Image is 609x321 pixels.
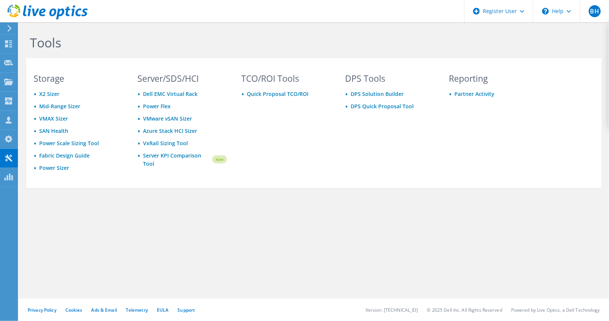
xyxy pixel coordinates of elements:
[143,90,198,97] a: Dell EMC Virtual Rack
[241,74,331,82] h3: TCO/ROI Tools
[137,74,227,82] h3: Server/SDS/HCI
[427,307,502,313] li: © 2025 Dell Inc. All Rights Reserved
[589,5,601,17] span: BH
[39,140,99,147] a: Power Scale Sizing Tool
[143,115,192,122] a: VMware vSAN Sizer
[143,127,197,134] a: Azure Stack HCI Sizer
[126,307,148,313] a: Telemetry
[65,307,83,313] a: Cookies
[91,307,117,313] a: Ads & Email
[28,307,56,313] a: Privacy Policy
[449,74,538,82] h3: Reporting
[39,164,69,171] a: Power Sizer
[211,151,227,168] img: new-badge.svg
[39,127,68,134] a: SAN Health
[511,307,600,313] li: Powered by Live Optics, a Dell Technology
[143,152,211,168] a: Server KPI Comparison Tool
[177,307,195,313] a: Support
[247,90,308,97] a: Quick Proposal TCO/ROI
[39,152,90,159] a: Fabric Design Guide
[39,90,59,97] a: X2 Sizer
[351,90,404,97] a: DPS Solution Builder
[454,90,494,97] a: Partner Activity
[351,103,414,110] a: DPS Quick Proposal Tool
[39,115,68,122] a: VMAX Sizer
[143,140,188,147] a: VxRail Sizing Tool
[366,307,418,313] li: Version: [TECHNICAL_ID]
[39,103,80,110] a: Mid-Range Sizer
[542,8,549,15] svg: \n
[345,74,435,82] h3: DPS Tools
[34,74,123,82] h3: Storage
[143,103,171,110] a: Power Flex
[157,307,168,313] a: EULA
[30,35,534,50] h1: Tools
